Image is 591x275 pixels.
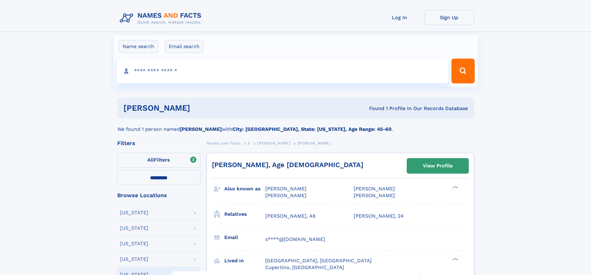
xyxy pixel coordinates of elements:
h1: [PERSON_NAME] [123,104,280,112]
a: S [248,139,250,147]
input: search input [117,59,449,83]
a: [PERSON_NAME] [257,139,290,147]
span: [PERSON_NAME] [354,186,395,192]
a: [PERSON_NAME], 48 [265,213,316,220]
h3: Also known as [224,184,265,194]
span: [PERSON_NAME] [298,141,331,145]
div: Found 1 Profile In Our Records Database [280,105,468,112]
a: Log In [375,10,424,25]
div: ❯ [451,185,459,189]
b: City: [GEOGRAPHIC_DATA], State: [US_STATE], Age Range: 45-60 [232,126,392,132]
a: [PERSON_NAME], 24 [354,213,404,220]
span: [PERSON_NAME] [257,141,290,145]
h3: Lived in [224,255,265,266]
label: Email search [165,40,204,53]
div: [US_STATE] [120,241,148,246]
span: [PERSON_NAME] [265,193,307,198]
a: [PERSON_NAME], Age [DEMOGRAPHIC_DATA] [212,161,363,169]
div: View Profile [423,159,453,173]
div: Filters [117,140,200,146]
div: Browse Locations [117,193,200,198]
div: ❯ [451,257,459,261]
div: [US_STATE] [120,210,148,215]
span: [PERSON_NAME] [354,193,395,198]
span: All [147,157,154,163]
div: [US_STATE] [120,226,148,231]
a: Names and Facts [207,139,241,147]
label: Name search [119,40,158,53]
a: Sign Up [424,10,474,25]
h3: Email [224,232,265,243]
h3: Relatives [224,209,265,220]
span: [GEOGRAPHIC_DATA], [GEOGRAPHIC_DATA] [265,258,372,264]
b: [PERSON_NAME] [180,126,222,132]
button: Search Button [451,59,474,83]
span: [PERSON_NAME] [265,186,307,192]
a: View Profile [407,158,468,173]
img: Logo Names and Facts [117,10,207,27]
span: S [248,141,250,145]
label: Filters [117,153,200,168]
div: We found 1 person named with . [117,118,474,133]
div: [US_STATE] [120,257,148,262]
span: Cupertino, [GEOGRAPHIC_DATA] [265,264,344,270]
